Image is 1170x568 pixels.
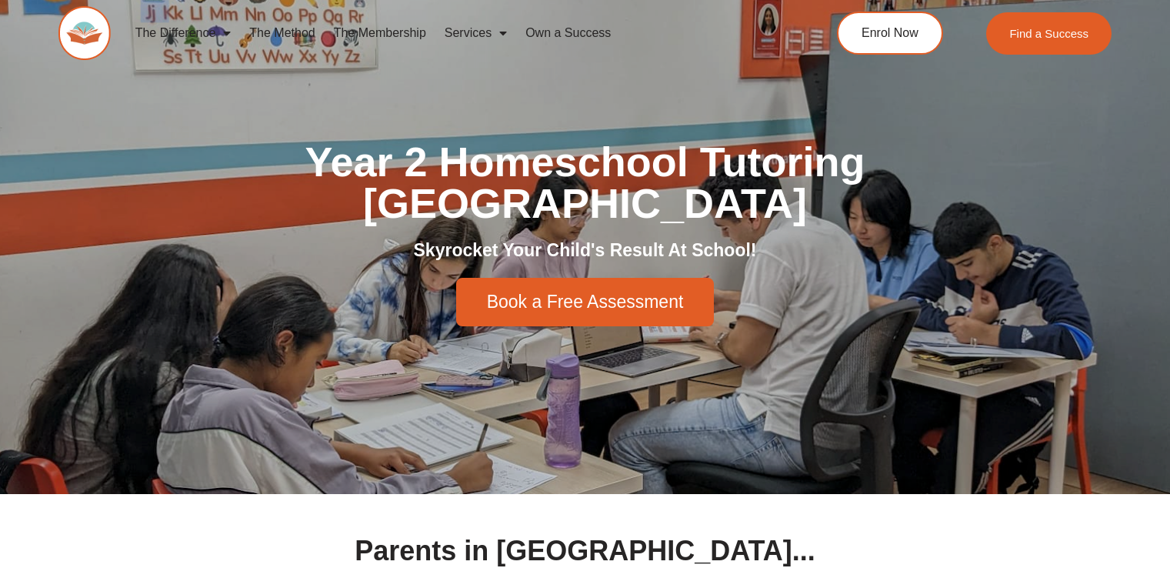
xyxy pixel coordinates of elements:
[862,27,918,39] span: Enrol Now
[126,15,241,51] a: The Difference
[487,293,684,311] span: Book a Free Assessment
[240,15,324,51] a: The Method
[1009,28,1088,39] span: Find a Success
[126,15,777,51] nav: Menu
[435,15,516,51] a: Services
[155,141,1016,224] h1: Year 2 Homeschool Tutoring [GEOGRAPHIC_DATA]
[155,239,1016,262] h2: Skyrocket Your Child's Result At School!
[456,278,715,326] a: Book a Free Assessment
[516,15,620,51] a: Own a Success
[348,537,822,565] h1: Parents in [GEOGRAPHIC_DATA]...
[986,12,1112,55] a: Find a Success
[837,12,943,55] a: Enrol Now
[325,15,435,51] a: The Membership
